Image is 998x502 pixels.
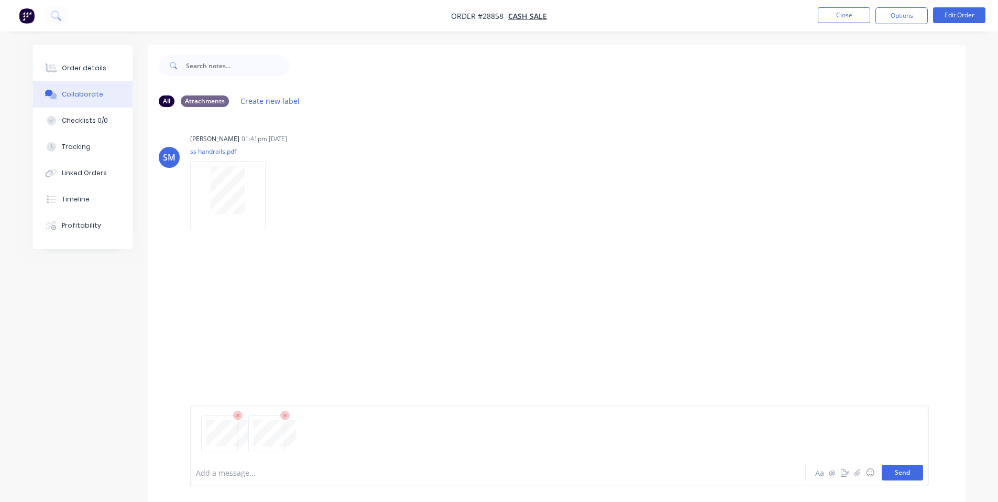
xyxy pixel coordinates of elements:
[33,160,133,186] button: Linked Orders
[875,7,928,24] button: Options
[451,11,508,21] span: Order #28858 -
[818,7,870,23] button: Close
[882,465,923,480] button: Send
[190,134,239,144] div: [PERSON_NAME]
[62,142,91,152] div: Tracking
[62,195,90,204] div: Timeline
[19,8,35,24] img: Factory
[62,221,101,230] div: Profitability
[190,147,276,156] p: ss handrails.pdf
[62,63,106,73] div: Order details
[33,108,133,134] button: Checklists 0/0
[163,151,176,164] div: SM
[864,466,876,479] button: ☺
[235,94,305,108] button: Create new label
[933,7,985,23] button: Edit Order
[33,186,133,212] button: Timeline
[62,168,107,178] div: Linked Orders
[508,11,547,21] a: CASH SALE
[33,212,133,239] button: Profitability
[814,466,826,479] button: Aa
[181,95,229,107] div: Attachments
[186,55,290,76] input: Search notes...
[33,134,133,160] button: Tracking
[62,116,108,125] div: Checklists 0/0
[33,81,133,108] button: Collaborate
[62,90,103,99] div: Collaborate
[33,55,133,81] button: Order details
[242,134,287,144] div: 01:41pm [DATE]
[826,466,839,479] button: @
[159,95,174,107] div: All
